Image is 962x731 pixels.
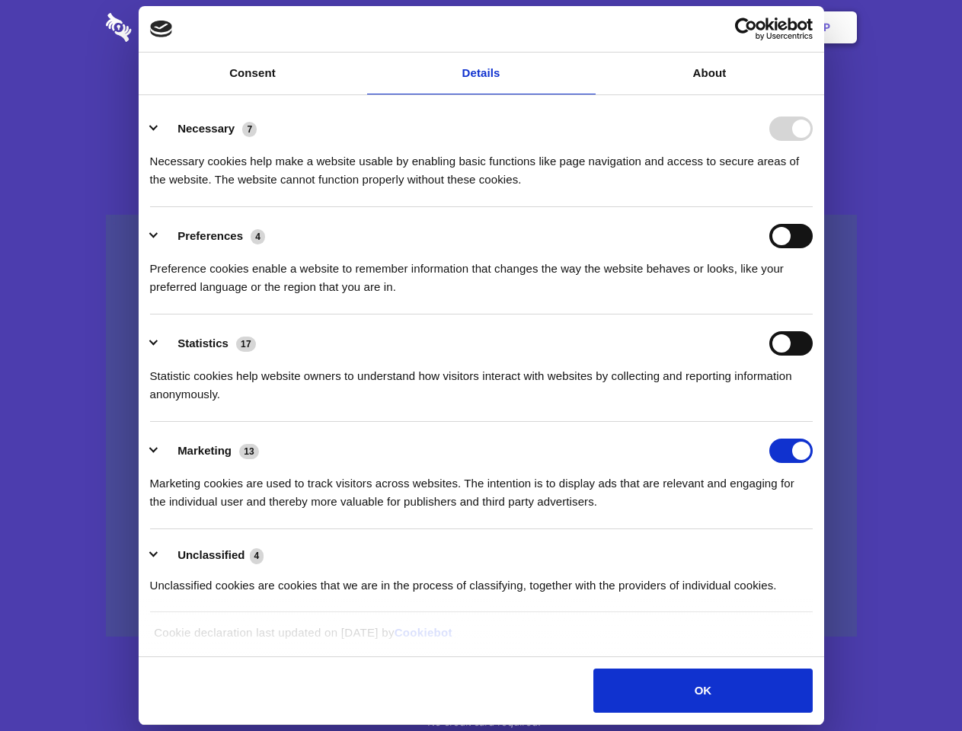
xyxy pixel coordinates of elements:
button: Marketing (13) [150,439,269,463]
span: 13 [239,444,259,459]
div: Necessary cookies help make a website usable by enabling basic functions like page navigation and... [150,141,813,189]
label: Marketing [177,444,232,457]
button: Preferences (4) [150,224,275,248]
div: Preference cookies enable a website to remember information that changes the way the website beha... [150,248,813,296]
button: Unclassified (4) [150,546,273,565]
label: Statistics [177,337,229,350]
button: Necessary (7) [150,117,267,141]
div: Marketing cookies are used to track visitors across websites. The intention is to display ads tha... [150,463,813,511]
div: Statistic cookies help website owners to understand how visitors interact with websites by collec... [150,356,813,404]
h1: Eliminate Slack Data Loss. [106,69,857,123]
span: 7 [242,122,257,137]
iframe: Drift Widget Chat Controller [886,655,944,713]
a: Wistia video thumbnail [106,215,857,637]
img: logo-wordmark-white-trans-d4663122ce5f474addd5e946df7df03e33cb6a1c49d2221995e7729f52c070b2.svg [106,13,236,42]
span: 17 [236,337,256,352]
div: Unclassified cookies are cookies that we are in the process of classifying, together with the pro... [150,565,813,595]
label: Necessary [177,122,235,135]
a: Details [367,53,596,94]
a: Login [691,4,757,51]
div: Cookie declaration last updated on [DATE] by [142,624,820,653]
label: Preferences [177,229,243,242]
a: Pricing [447,4,513,51]
h4: Auto-redaction of sensitive data, encrypted data sharing and self-destructing private chats. Shar... [106,139,857,189]
span: 4 [250,548,264,563]
a: Cookiebot [395,626,452,639]
a: About [596,53,824,94]
span: 4 [251,229,265,244]
button: Statistics (17) [150,331,266,356]
a: Contact [618,4,688,51]
button: OK [593,669,812,713]
a: Consent [139,53,367,94]
a: Usercentrics Cookiebot - opens in a new window [679,18,813,40]
img: logo [150,21,173,37]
